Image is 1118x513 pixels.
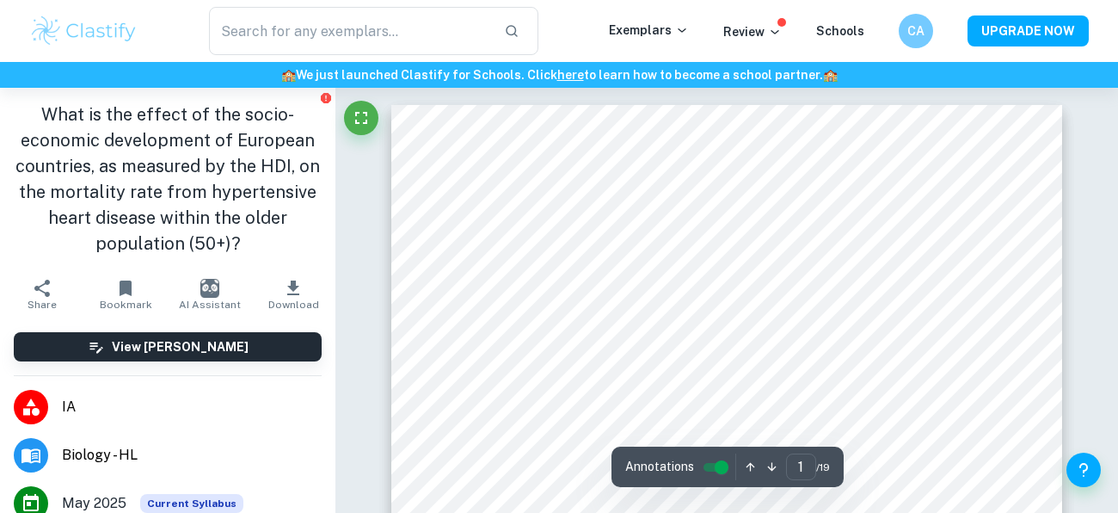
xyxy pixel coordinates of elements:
button: CA [899,14,933,48]
span: Annotations [625,458,694,476]
button: View [PERSON_NAME] [14,332,322,362]
p: Exemplars [609,21,689,40]
p: Review [723,22,782,41]
span: Bookmark [100,299,152,311]
button: AI Assistant [168,270,252,318]
input: Search for any exemplars... [209,7,490,55]
span: IA [62,397,322,417]
span: 🏫 [281,68,296,82]
h1: What is the effect of the socio-economic development of European countries, as measured by the HD... [14,102,322,256]
button: Report issue [319,91,332,104]
button: Download [252,270,336,318]
h6: We just launched Clastify for Schools. Click to learn how to become a school partner. [3,65,1115,84]
span: Download [268,299,319,311]
button: Fullscreen [344,101,378,135]
button: Help and Feedback [1066,453,1101,487]
span: 🏫 [823,68,838,82]
img: AI Assistant [200,279,219,298]
span: AI Assistant [179,299,241,311]
span: Share [28,299,57,311]
a: Schools [816,24,864,38]
a: here [557,68,584,82]
span: Current Syllabus [140,494,243,513]
span: Biology - HL [62,445,322,466]
button: UPGRADE NOW [967,15,1089,46]
img: Clastify logo [29,14,138,48]
h6: CA [906,22,926,40]
button: Bookmark [84,270,169,318]
div: This exemplar is based on the current syllabus. Feel free to refer to it for inspiration/ideas wh... [140,494,243,513]
span: / 19 [816,460,830,475]
h6: View [PERSON_NAME] [112,337,249,356]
